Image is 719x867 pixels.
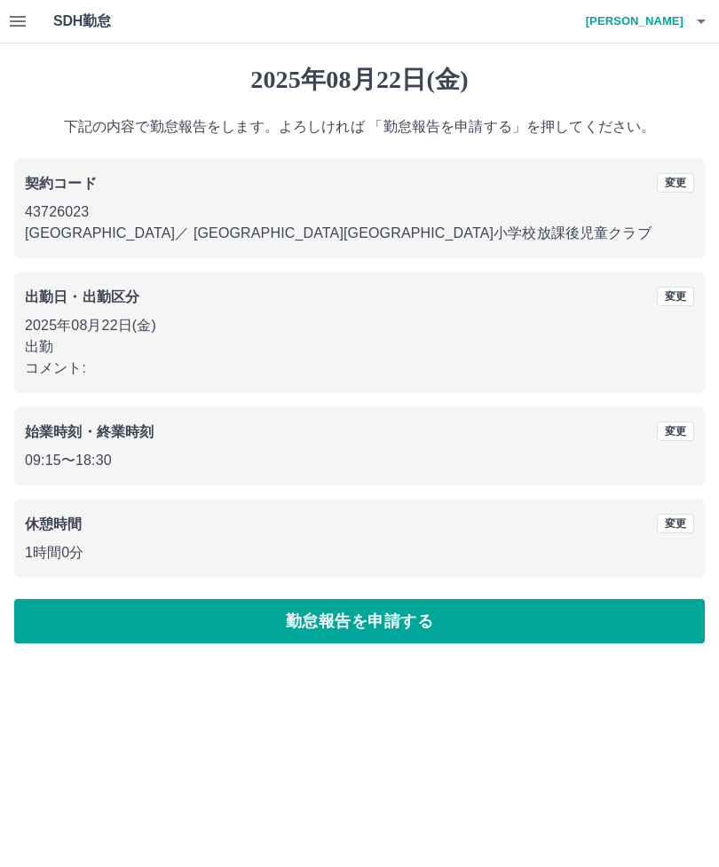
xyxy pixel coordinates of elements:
p: 43726023 [25,201,694,223]
p: コメント: [25,358,694,379]
p: 09:15 〜 18:30 [25,450,694,471]
p: [GEOGRAPHIC_DATA] ／ [GEOGRAPHIC_DATA][GEOGRAPHIC_DATA]小学校放課後児童クラブ [25,223,694,244]
p: 2025年08月22日(金) [25,315,694,336]
b: 契約コード [25,176,97,191]
button: 変更 [657,287,694,306]
button: 変更 [657,514,694,533]
b: 始業時刻・終業時刻 [25,424,154,439]
button: 勤怠報告を申請する [14,599,705,643]
button: 変更 [657,173,694,193]
p: 1時間0分 [25,542,694,564]
h1: 2025年08月22日(金) [14,65,705,95]
p: 下記の内容で勤怠報告をします。よろしければ 「勤怠報告を申請する」を押してください。 [14,116,705,138]
p: 出勤 [25,336,694,358]
b: 出勤日・出勤区分 [25,289,139,304]
button: 変更 [657,422,694,441]
b: 休憩時間 [25,516,83,532]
